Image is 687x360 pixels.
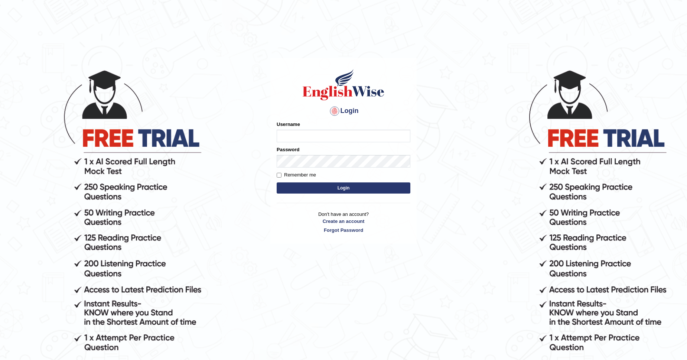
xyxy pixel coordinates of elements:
[277,227,410,234] a: Forgot Password
[277,182,410,194] button: Login
[277,146,299,153] label: Password
[277,171,316,179] label: Remember me
[277,105,410,117] h4: Login
[277,173,281,178] input: Remember me
[277,218,410,225] a: Create an account
[277,211,410,234] p: Don't have an account?
[301,68,386,101] img: Logo of English Wise sign in for intelligent practice with AI
[277,121,300,128] label: Username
